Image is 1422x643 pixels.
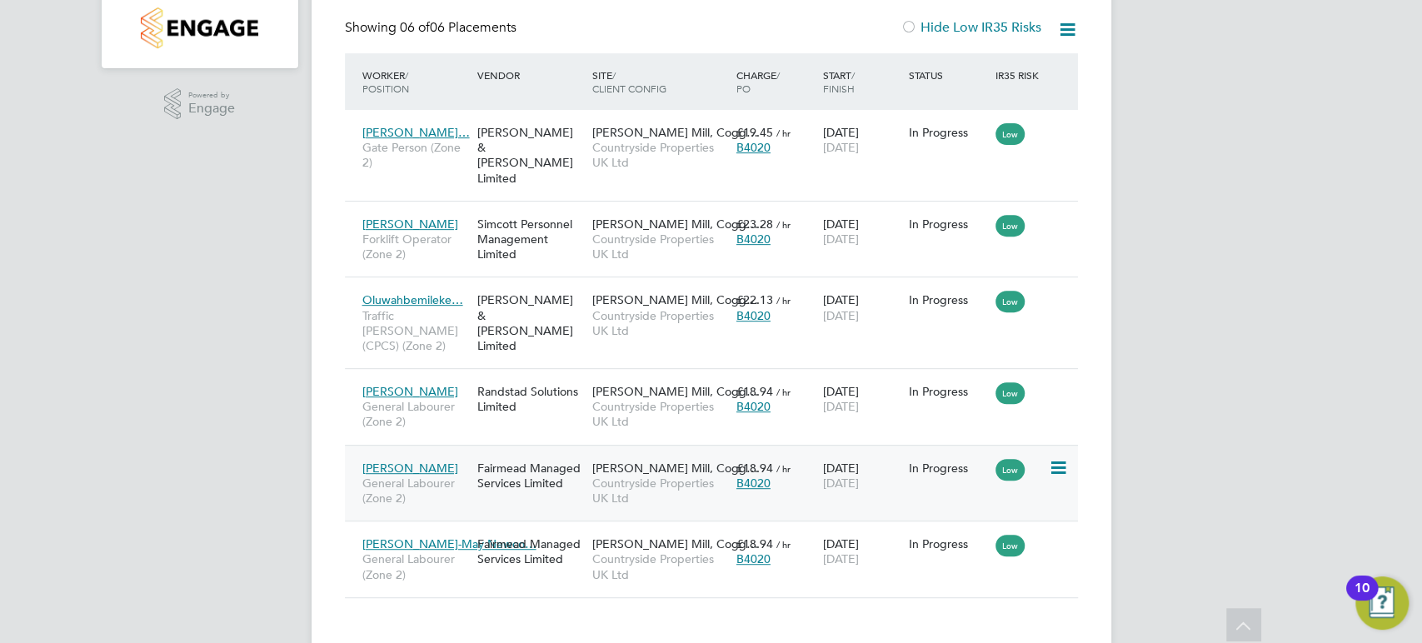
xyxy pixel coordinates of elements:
[736,384,773,399] span: £18.94
[995,459,1025,481] span: Low
[995,382,1025,404] span: Low
[909,461,987,476] div: In Progress
[736,292,773,307] span: £22.13
[592,68,666,95] span: / Client Config
[732,60,819,103] div: Charge
[1355,588,1370,610] div: 10
[822,476,858,491] span: [DATE]
[362,384,458,399] span: [PERSON_NAME]
[776,218,791,231] span: / hr
[345,19,520,37] div: Showing
[358,116,1078,130] a: [PERSON_NAME]…Gate Person (Zone 2)[PERSON_NAME] & [PERSON_NAME] Limited[PERSON_NAME] Mill, Cogg…C...
[736,476,771,491] span: B4020
[909,217,987,232] div: In Progress
[122,7,278,48] a: Go to home page
[473,528,588,575] div: Fairmead Managed Services Limited
[592,308,728,338] span: Countryside Properties UK Ltd
[362,476,469,506] span: General Labourer (Zone 2)
[736,551,771,566] span: B4020
[1355,576,1409,630] button: Open Resource Center, 10 new notifications
[822,551,858,566] span: [DATE]
[188,102,235,116] span: Engage
[909,125,987,140] div: In Progress
[822,232,858,247] span: [DATE]
[362,536,536,551] span: [PERSON_NAME]-May Newco…
[995,291,1025,312] span: Low
[592,232,728,262] span: Countryside Properties UK Ltd
[400,19,516,36] span: 06 Placements
[818,528,905,575] div: [DATE]
[818,376,905,422] div: [DATE]
[818,284,905,331] div: [DATE]
[818,117,905,163] div: [DATE]
[362,461,458,476] span: [PERSON_NAME]
[362,292,463,307] span: Oluwahbemileke…
[736,308,771,323] span: B4020
[400,19,430,36] span: 06 of
[736,217,773,232] span: £23.28
[818,452,905,499] div: [DATE]
[592,292,758,307] span: [PERSON_NAME] Mill, Cogg…
[592,140,728,170] span: Countryside Properties UK Ltd
[592,536,758,551] span: [PERSON_NAME] Mill, Cogg…
[362,68,409,95] span: / Position
[358,527,1078,541] a: [PERSON_NAME]-May Newco…General Labourer (Zone 2)Fairmead Managed Services Limited[PERSON_NAME] M...
[736,125,773,140] span: £19.45
[901,19,1041,36] label: Hide Low IR35 Risks
[776,127,791,139] span: / hr
[592,384,758,399] span: [PERSON_NAME] Mill, Cogg…
[822,68,854,95] span: / Finish
[776,294,791,307] span: / hr
[995,123,1025,145] span: Low
[818,60,905,103] div: Start
[592,551,728,581] span: Countryside Properties UK Ltd
[776,538,791,551] span: / hr
[776,386,791,398] span: / hr
[358,451,1078,466] a: [PERSON_NAME]General Labourer (Zone 2)Fairmead Managed Services Limited[PERSON_NAME] Mill, Cogg…C...
[822,308,858,323] span: [DATE]
[592,476,728,506] span: Countryside Properties UK Ltd
[736,536,773,551] span: £18.94
[358,207,1078,222] a: [PERSON_NAME]Forklift Operator (Zone 2)Simcott Personnel Management Limited[PERSON_NAME] Mill, Co...
[362,399,469,429] span: General Labourer (Zone 2)
[358,283,1078,297] a: Oluwahbemileke…Traffic [PERSON_NAME] (CPCS) (Zone 2)[PERSON_NAME] & [PERSON_NAME] Limited[PERSON_...
[588,60,732,103] div: Site
[736,140,771,155] span: B4020
[592,399,728,429] span: Countryside Properties UK Ltd
[362,140,469,170] span: Gate Person (Zone 2)
[473,117,588,194] div: [PERSON_NAME] & [PERSON_NAME] Limited
[188,88,235,102] span: Powered by
[822,399,858,414] span: [DATE]
[362,125,470,140] span: [PERSON_NAME]…
[736,461,773,476] span: £18.94
[736,68,780,95] span: / PO
[592,461,758,476] span: [PERSON_NAME] Mill, Cogg…
[736,399,771,414] span: B4020
[473,376,588,422] div: Randstad Solutions Limited
[362,217,458,232] span: [PERSON_NAME]
[592,125,758,140] span: [PERSON_NAME] Mill, Cogg…
[358,60,473,103] div: Worker
[362,551,469,581] span: General Labourer (Zone 2)
[995,535,1025,556] span: Low
[473,452,588,499] div: Fairmead Managed Services Limited
[905,60,991,90] div: Status
[164,88,235,120] a: Powered byEngage
[473,284,588,361] div: [PERSON_NAME] & [PERSON_NAME] Limited
[909,536,987,551] div: In Progress
[592,217,758,232] span: [PERSON_NAME] Mill, Cogg…
[909,292,987,307] div: In Progress
[776,462,791,475] span: / hr
[473,208,588,271] div: Simcott Personnel Management Limited
[358,375,1078,389] a: [PERSON_NAME]General Labourer (Zone 2)Randstad Solutions Limited[PERSON_NAME] Mill, Cogg…Countrys...
[991,60,1049,90] div: IR35 Risk
[909,384,987,399] div: In Progress
[473,60,588,90] div: Vendor
[736,232,771,247] span: B4020
[818,208,905,255] div: [DATE]
[362,308,469,354] span: Traffic [PERSON_NAME] (CPCS) (Zone 2)
[362,232,469,262] span: Forklift Operator (Zone 2)
[141,7,258,48] img: countryside-properties-logo-retina.png
[995,215,1025,237] span: Low
[822,140,858,155] span: [DATE]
